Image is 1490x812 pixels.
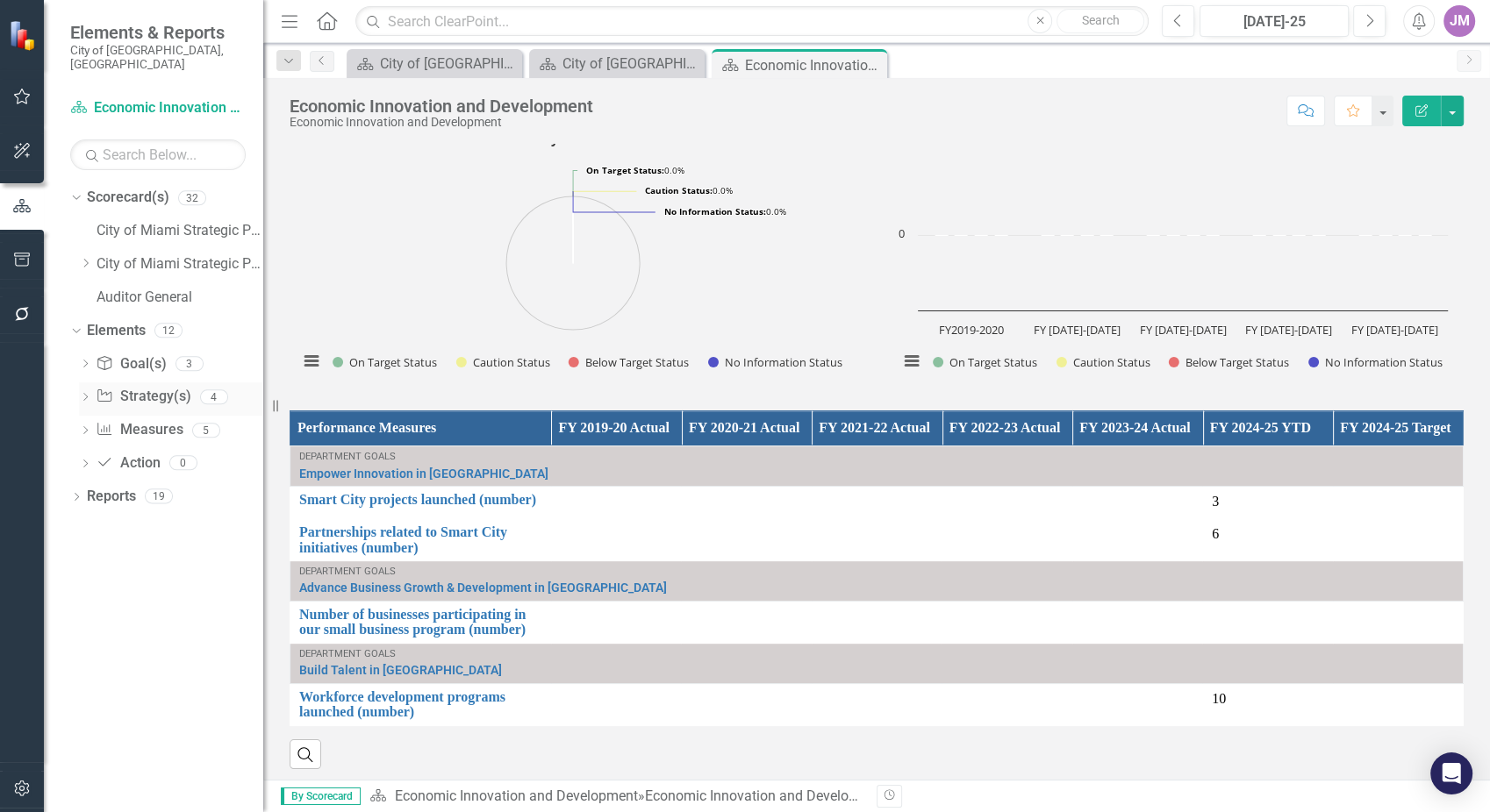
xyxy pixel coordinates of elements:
tspan: No Information Status: [664,205,766,217]
tspan: On Target Status: [586,164,664,176]
div: 12 [154,323,183,338]
a: Advance Business Growth & Development in [GEOGRAPHIC_DATA] [299,581,1454,595]
text: FY [DATE]-[DATE] [1140,322,1227,338]
text: FY [DATE]-[DATE] [1245,322,1332,338]
a: City of Miami Strategic Plan [97,221,263,241]
a: City of [GEOGRAPHIC_DATA] [534,53,700,75]
text: No Information Status [725,354,842,370]
text: 0 [899,225,905,241]
button: JM [1443,5,1475,37]
a: Number of businesses participating in our small business program (number) [299,607,542,637]
div: Department Goals [299,452,1454,462]
a: Empower Innovation in [GEOGRAPHIC_DATA] [299,467,1454,481]
a: Goal(s) [96,354,166,374]
text: 0.0% [645,184,733,196]
td: Double-Click to Edit Right Click for Context Menu [290,518,552,560]
td: Double-Click to Edit [1333,486,1463,518]
a: Auditor General [97,288,263,308]
a: Measures [96,420,183,440]
button: [DATE]-25 [1200,5,1349,37]
button: Show Caution Status [456,354,549,369]
td: Double-Click to Edit Right Click for Context Menu [290,644,1464,684]
a: Scorecard(s) [87,188,169,208]
td: Double-Click to Edit Right Click for Context Menu [290,561,1464,602]
a: Reports [87,487,136,507]
img: ClearPoint Strategy [9,20,39,51]
button: Show No Information Status [708,354,841,369]
td: Double-Click to Edit [1333,518,1463,560]
text: FY [DATE]-[DATE] [1351,322,1438,338]
button: Show On Target Status [333,354,437,369]
td: Double-Click to Edit [1333,683,1463,725]
span: 10 [1212,691,1226,706]
div: City of [GEOGRAPHIC_DATA] [380,53,518,75]
text: 0.0% [664,205,786,217]
button: View chart menu, Year over Year Performance [899,349,924,374]
a: City of Miami Strategic Plan (NEW) [97,254,263,274]
div: Economic Innovation and Development [644,787,887,804]
a: Smart City projects launched (number) [299,492,542,508]
svg: Interactive chart [290,125,856,388]
text: FY2019-2020 [938,322,1003,338]
td: Double-Click to Edit Right Click for Context Menu [290,446,1464,487]
text: FY [DATE]-[DATE] [1034,322,1121,338]
div: Economic Innovation and Development [745,54,883,76]
div: 32 [178,190,206,205]
div: 0 [169,456,197,471]
div: 4 [200,389,228,404]
span: 6 [1212,526,1219,541]
td: Double-Click to Edit Right Click for Context Menu [290,486,552,518]
a: Elements [87,321,146,341]
a: Action [96,453,160,474]
div: Department Goals [299,649,1454,659]
button: Show Below Target Status [1169,354,1289,369]
svg: Interactive chart [890,125,1457,388]
div: » [369,787,863,807]
div: City of [GEOGRAPHIC_DATA] [562,53,700,75]
span: Elements & Reports [70,22,246,43]
div: Monthly Performance. Highcharts interactive chart. [290,125,863,388]
div: Economic Innovation and Development [290,116,593,129]
button: Show Below Target Status [569,354,689,369]
button: Search [1057,9,1144,33]
span: By Scorecard [281,787,361,805]
a: Economic Innovation and Development [70,98,246,118]
tspan: Caution Status: [645,184,713,196]
div: Department Goals [299,566,1454,577]
div: 19 [145,489,173,504]
a: City of [GEOGRAPHIC_DATA] [351,53,518,75]
td: Double-Click to Edit Right Click for Context Menu [290,601,552,643]
button: Show On Target Status [933,354,1037,369]
button: Show Caution Status [1057,354,1150,369]
div: Year over Year Performance. Highcharts interactive chart. [890,125,1464,388]
div: 5 [192,423,220,438]
span: 3 [1212,494,1219,509]
a: Workforce development programs launched (number) [299,689,542,720]
a: Build Talent in [GEOGRAPHIC_DATA] [299,664,1454,677]
a: Strategy(s) [96,387,190,407]
td: Double-Click to Edit [1333,601,1463,643]
span: Search [1082,13,1120,27]
div: Open Intercom Messenger [1430,752,1472,794]
input: Search Below... [70,139,246,170]
small: City of [GEOGRAPHIC_DATA], [GEOGRAPHIC_DATA] [70,43,246,72]
div: 3 [176,356,204,371]
input: Search ClearPoint... [355,6,1149,37]
a: Economic Innovation and Development [394,787,637,804]
button: Show No Information Status [1308,354,1441,369]
div: Economic Innovation and Development [290,96,593,116]
button: View chart menu, Monthly Performance [299,349,324,374]
div: [DATE]-25 [1206,11,1343,32]
text: 0.0% [586,164,684,176]
a: Partnerships related to Smart City initiatives (number) [299,524,542,555]
td: Double-Click to Edit Right Click for Context Menu [290,683,552,725]
text: No Information Status [1325,354,1443,370]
